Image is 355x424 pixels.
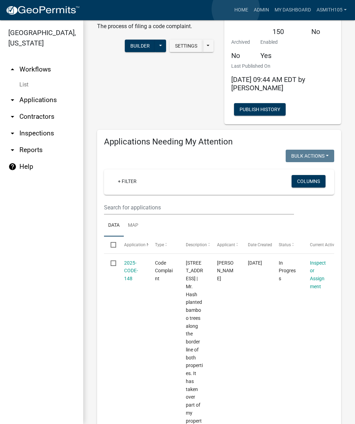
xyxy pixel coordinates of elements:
a: Admin [251,3,272,17]
i: arrow_drop_down [8,146,17,154]
h4: Applications Needing My Attention [104,137,334,147]
a: asmith105 [314,3,349,17]
wm-modal-confirm: Workflow Publish History [234,107,286,113]
button: Publish History [234,103,286,116]
span: Current Activity [310,242,339,247]
datatable-header-cell: Date Created [241,236,272,253]
i: arrow_drop_down [8,113,17,121]
datatable-header-cell: Select [104,236,117,253]
span: Type [155,242,164,247]
i: arrow_drop_down [8,129,17,138]
span: Application Number [124,242,162,247]
span: Applicant [217,242,235,247]
datatable-header-cell: Status [272,236,303,253]
p: Last Published On [231,63,334,70]
i: help [8,163,17,171]
h5: Yes [260,51,278,60]
a: Map [124,215,142,237]
datatable-header-cell: Current Activity [303,236,334,253]
a: Data [104,215,124,237]
h5: No [311,27,324,36]
span: Code Complaint [155,260,173,282]
button: Settings [170,40,203,52]
a: My Dashboard [272,3,314,17]
datatable-header-cell: Type [148,236,179,253]
span: 10/02/2025 [248,260,262,266]
datatable-header-cell: Applicant [210,236,241,253]
span: Description [186,242,207,247]
h5: 150 [272,27,301,36]
span: Status [279,242,291,247]
a: + Filter [112,175,142,188]
input: Search for applications [104,200,294,215]
span: In Progress [279,260,296,282]
p: Archived [231,39,250,46]
button: Columns [292,175,326,188]
datatable-header-cell: Description [179,236,210,253]
p: Enabled [260,39,278,46]
a: Home [232,3,251,17]
a: Inspector Assignment [310,260,326,289]
h5: No [231,51,250,60]
p: The process of filing a code complaint. [97,22,192,31]
span: [DATE] 09:44 AM EDT by [PERSON_NAME] [231,75,305,92]
datatable-header-cell: Application Number [117,236,148,253]
i: arrow_drop_down [8,96,17,104]
button: Builder [125,40,155,52]
span: Dorothy Evans [217,260,234,282]
i: arrow_drop_up [8,65,17,74]
button: Bulk Actions [286,150,334,162]
span: Date Created [248,242,272,247]
a: 2025-CODE-148 [124,260,138,282]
